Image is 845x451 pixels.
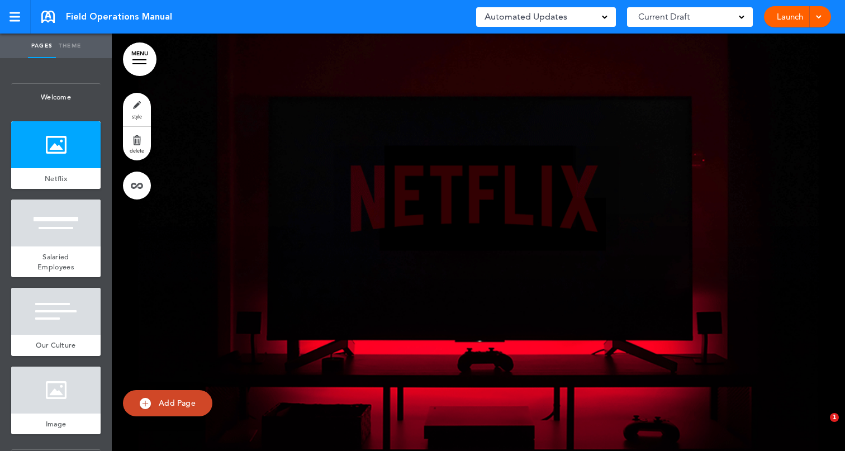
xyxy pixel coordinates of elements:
[140,398,151,409] img: add.svg
[11,168,101,189] a: Netflix
[11,84,101,111] span: Welcome
[123,93,151,126] a: style
[11,335,101,356] a: Our Culture
[28,34,56,58] a: Pages
[159,398,196,408] span: Add Page
[45,174,67,183] span: Netflix
[638,9,690,25] span: Current Draft
[772,6,808,27] a: Launch
[830,413,839,422] span: 1
[37,252,74,272] span: Salaried Employees
[123,390,212,416] a: Add Page
[11,414,101,435] a: Image
[130,147,144,154] span: delete
[123,127,151,160] a: delete
[485,9,567,25] span: Automated Updates
[132,113,142,120] span: style
[56,34,84,58] a: Theme
[36,340,75,350] span: Our Culture
[11,246,101,277] a: Salaried Employees
[123,42,156,76] a: MENU
[807,413,834,440] iframe: Intercom live chat
[46,419,67,429] span: Image
[66,11,172,23] span: Field Operations Manual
